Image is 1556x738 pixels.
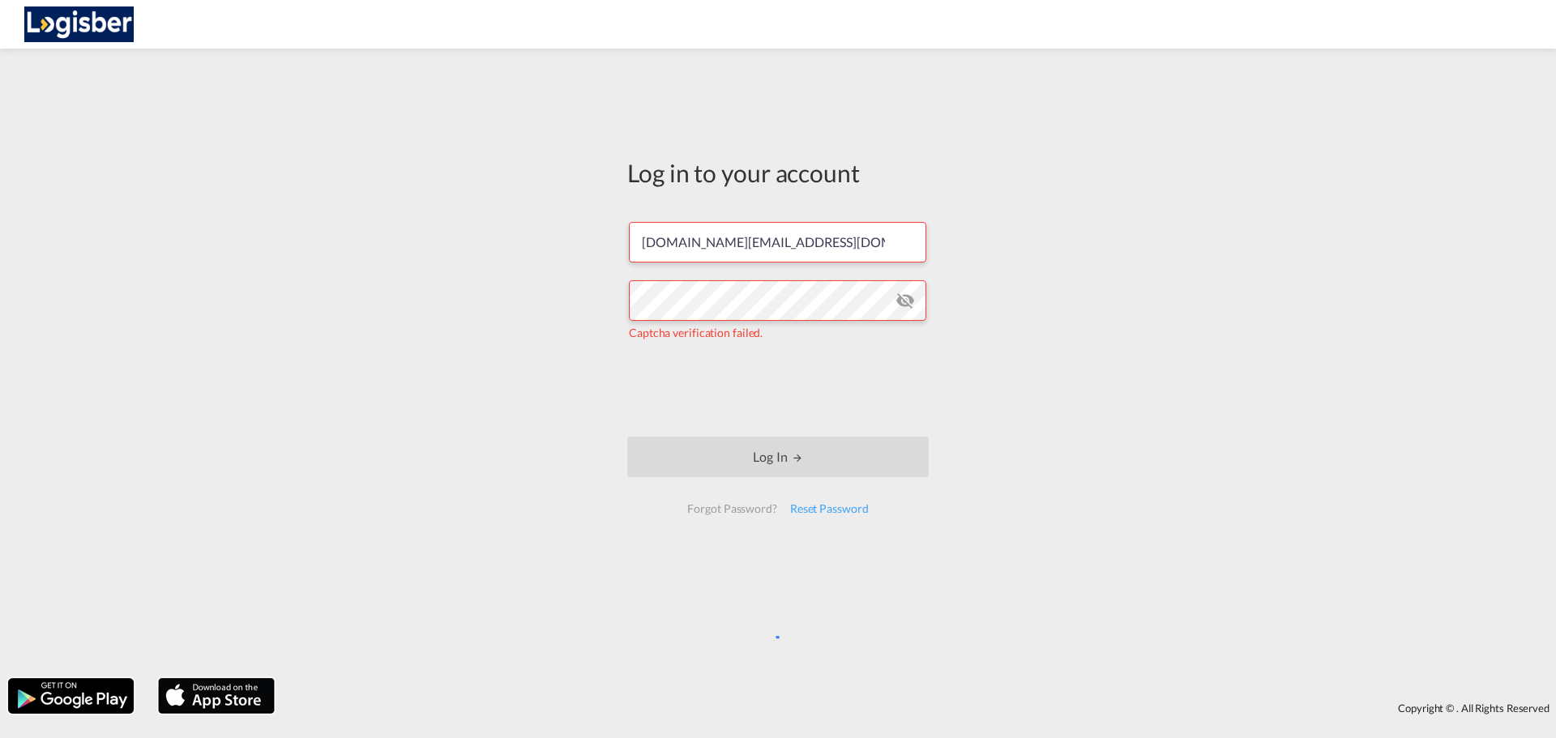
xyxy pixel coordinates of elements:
img: apple.png [156,676,276,715]
div: Reset Password [784,494,875,523]
button: LOGIN [627,437,929,477]
img: google.png [6,676,135,715]
span: Captcha verification failed. [629,326,763,339]
md-icon: icon-eye-off [896,291,915,310]
input: Enter email/phone number [629,222,926,262]
div: Log in to your account [627,156,929,190]
iframe: reCAPTCHA [655,357,901,420]
div: Copyright © . All Rights Reserved [283,694,1556,722]
img: d7a75e507efd11eebffa5922d020a472.png [24,6,134,43]
div: Forgot Password? [681,494,783,523]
